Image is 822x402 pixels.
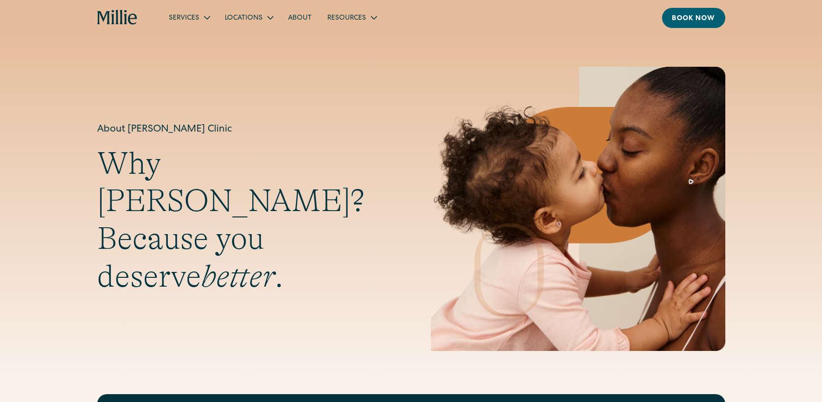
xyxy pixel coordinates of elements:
[431,67,725,351] img: Mother and baby sharing a kiss, highlighting the emotional bond and nurturing care at the heart o...
[97,122,392,137] h1: About [PERSON_NAME] Clinic
[225,13,263,24] div: Locations
[161,9,217,26] div: Services
[97,10,138,26] a: home
[327,13,366,24] div: Resources
[201,259,275,294] em: better
[217,9,280,26] div: Locations
[169,13,199,24] div: Services
[662,8,725,28] a: Book now
[672,14,716,24] div: Book now
[319,9,384,26] div: Resources
[280,9,319,26] a: About
[97,145,392,295] h2: Why [PERSON_NAME]? Because you deserve .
